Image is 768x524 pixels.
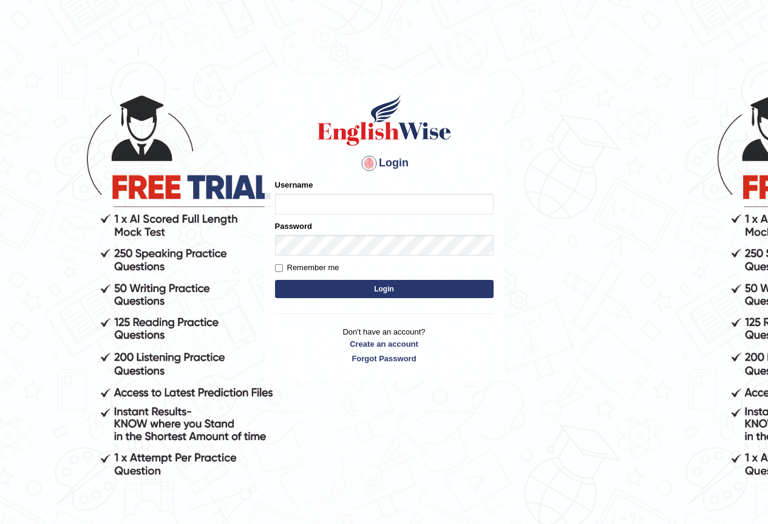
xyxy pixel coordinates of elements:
[315,93,454,148] img: Logo of English Wise sign in for intelligent practice with AI
[275,154,494,173] h4: Login
[275,338,494,350] a: Create an account
[275,262,339,274] label: Remember me
[275,280,494,298] button: Login
[275,264,283,272] input: Remember me
[275,179,313,191] label: Username
[275,220,312,232] label: Password
[275,353,494,364] a: Forgot Password
[275,326,494,364] p: Don't have an account?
